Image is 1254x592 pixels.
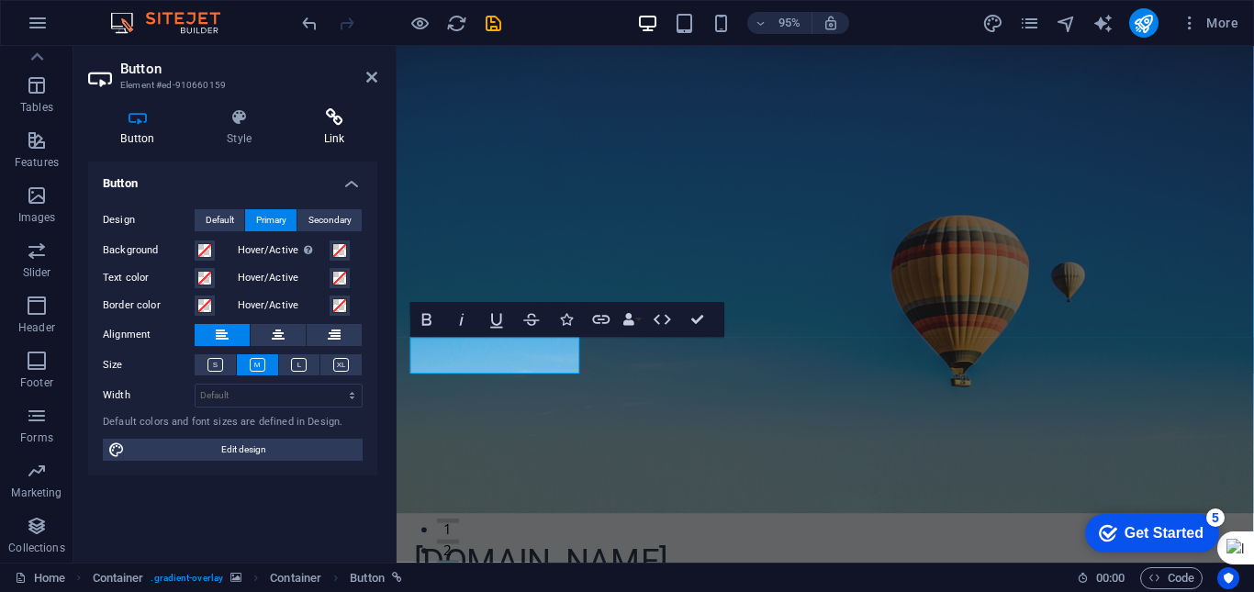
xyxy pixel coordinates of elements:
[299,13,320,34] i: Undo: Receive elements from page (Ctrl+Z)
[8,541,64,555] p: Collections
[15,9,149,48] div: Get Started 5 items remaining, 0% complete
[1092,12,1114,34] button: text_generator
[103,324,195,346] label: Alignment
[20,375,53,390] p: Footer
[88,162,377,195] h4: Button
[120,77,341,94] h3: Element #ed-910660159
[409,12,431,34] button: Click here to leave preview mode and continue editing
[20,430,53,445] p: Forms
[775,12,804,34] h6: 95%
[446,13,467,34] i: Reload page
[42,519,65,524] button: 2
[550,302,583,337] button: Icons
[103,295,195,317] label: Border color
[103,267,195,289] label: Text color
[480,302,513,337] button: Underline (Ctrl+U)
[93,567,402,589] nav: breadcrumb
[515,302,548,337] button: Strikethrough
[88,108,195,147] h4: Button
[11,486,62,500] p: Marketing
[445,12,467,34] button: reload
[1129,8,1159,38] button: publish
[982,12,1004,34] button: design
[1019,13,1040,34] i: Pages (Ctrl+Alt+S)
[747,12,812,34] button: 95%
[120,61,377,77] h2: Button
[410,302,443,337] button: Bold (Ctrl+B)
[1140,567,1203,589] button: Code
[103,390,195,400] label: Width
[256,209,286,231] span: Primary
[585,302,618,337] button: Link
[1096,567,1125,589] span: 00 00
[93,567,144,589] span: Click to select. Double-click to edit
[238,267,330,289] label: Hover/Active
[1056,13,1077,34] i: Navigator
[483,13,504,34] i: Save (Ctrl+S)
[620,302,644,337] button: Data Bindings
[245,209,297,231] button: Primary
[23,265,51,280] p: Slider
[445,302,478,337] button: Italic (Ctrl+I)
[982,13,1003,34] i: Design (Ctrl+Alt+Y)
[106,12,243,34] img: Editor Logo
[1019,12,1041,34] button: pages
[392,573,402,583] i: This element is linked
[681,302,714,337] button: Confirm (Ctrl+⏎)
[54,20,133,37] div: Get Started
[18,210,56,225] p: Images
[42,497,65,502] button: 1
[42,542,65,546] button: 3
[238,240,330,262] label: Hover/Active
[15,155,59,170] p: Features
[1109,571,1112,585] span: :
[130,439,357,461] span: Edit design
[1148,567,1194,589] span: Code
[151,567,223,589] span: . gradient-overlay
[350,567,385,589] span: Click to select. Double-click to edit
[1077,567,1125,589] h6: Session time
[238,295,330,317] label: Hover/Active
[291,108,377,147] h4: Link
[1133,13,1154,34] i: Publish
[206,209,234,231] span: Default
[308,209,352,231] span: Secondary
[1217,567,1239,589] button: Usercentrics
[1056,12,1078,34] button: navigator
[195,209,244,231] button: Default
[1173,8,1246,38] button: More
[136,4,154,22] div: 5
[103,439,363,461] button: Edit design
[270,567,321,589] span: Click to select. Double-click to edit
[297,209,362,231] button: Secondary
[15,567,65,589] a: Click to cancel selection. Double-click to open Pages
[230,573,241,583] i: This element contains a background
[20,100,53,115] p: Tables
[103,415,363,430] div: Default colors and font sizes are defined in Design.
[195,108,292,147] h4: Style
[646,302,679,337] button: HTML
[18,320,55,335] p: Header
[103,209,195,231] label: Design
[298,12,320,34] button: undo
[103,354,195,376] label: Size
[482,12,504,34] button: save
[103,240,195,262] label: Background
[1181,14,1238,32] span: More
